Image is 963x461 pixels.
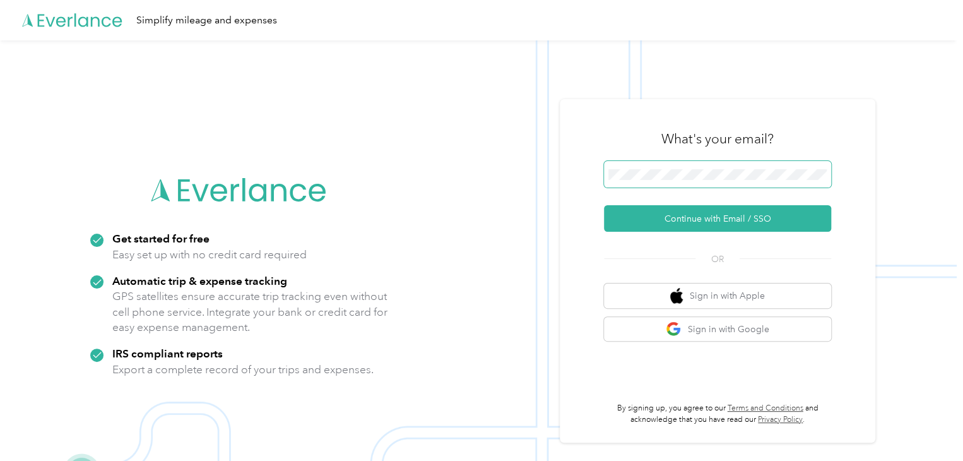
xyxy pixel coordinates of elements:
[666,321,682,337] img: google logo
[604,205,831,232] button: Continue with Email / SSO
[728,404,803,413] a: Terms and Conditions
[604,317,831,342] button: google logoSign in with Google
[758,415,803,424] a: Privacy Policy
[112,232,210,245] strong: Get started for free
[112,274,287,287] strong: Automatic trip & expense tracking
[136,13,277,28] div: Simplify mileage and expenses
[112,289,388,335] p: GPS satellites ensure accurate trip tracking even without cell phone service. Integrate your bank...
[112,247,307,263] p: Easy set up with no credit card required
[670,288,683,304] img: apple logo
[604,403,831,425] p: By signing up, you agree to our and acknowledge that you have read our .
[112,362,374,378] p: Export a complete record of your trips and expenses.
[112,347,223,360] strong: IRS compliant reports
[661,130,774,148] h3: What's your email?
[695,253,740,266] span: OR
[604,284,831,308] button: apple logoSign in with Apple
